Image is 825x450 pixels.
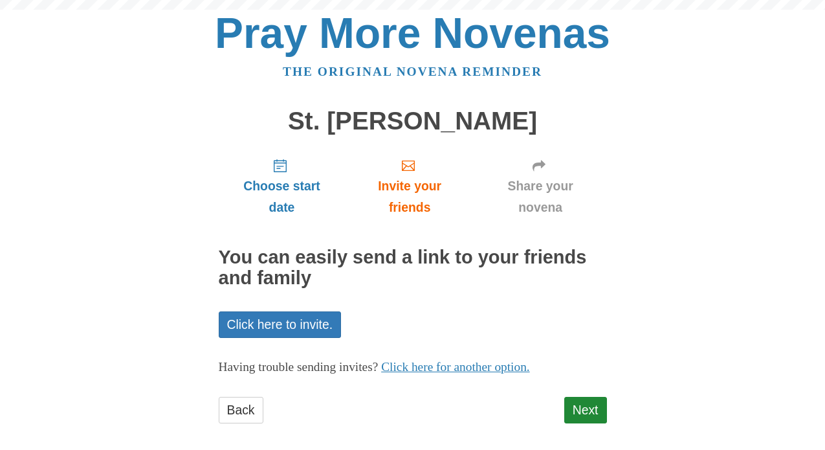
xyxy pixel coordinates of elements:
[283,65,542,78] a: The original novena reminder
[219,247,607,289] h2: You can easily send a link to your friends and family
[564,397,607,423] a: Next
[381,360,530,374] a: Click here for another option.
[215,9,610,57] a: Pray More Novenas
[474,148,607,225] a: Share your novena
[487,175,594,218] span: Share your novena
[219,107,607,135] h1: St. [PERSON_NAME]
[219,311,342,338] a: Click here to invite.
[219,148,346,225] a: Choose start date
[219,360,379,374] span: Having trouble sending invites?
[358,175,461,218] span: Invite your friends
[232,175,333,218] span: Choose start date
[219,397,263,423] a: Back
[345,148,474,225] a: Invite your friends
